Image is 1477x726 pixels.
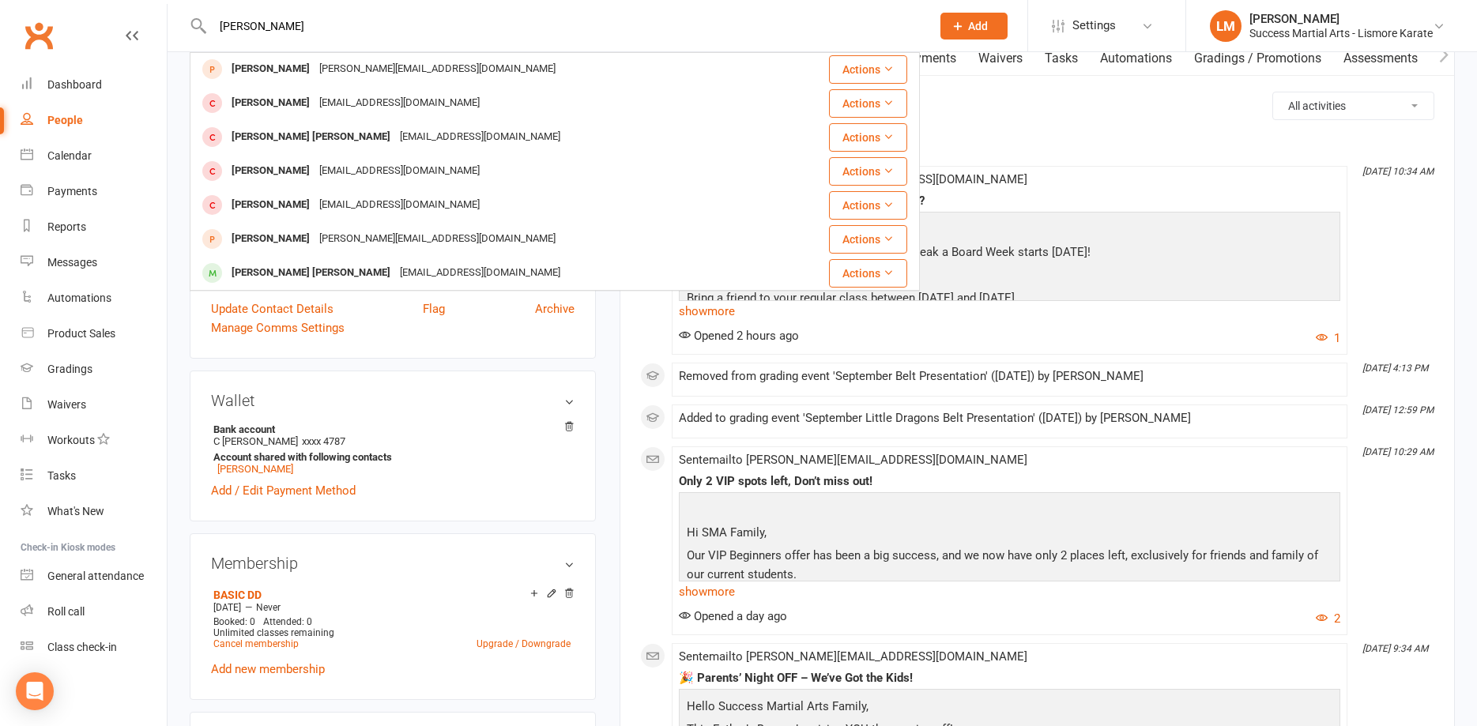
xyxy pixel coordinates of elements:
[679,329,799,343] span: Opened 2 hours ago
[211,318,345,337] a: Manage Comms Settings
[213,616,255,627] span: Booked: 0
[213,451,567,463] strong: Account shared with following contacts
[21,494,167,529] a: What's New
[211,299,333,318] a: Update Contact Details
[829,259,907,288] button: Actions
[47,256,97,269] div: Messages
[21,316,167,352] a: Product Sales
[1072,8,1116,43] span: Settings
[395,261,565,284] div: [EMAIL_ADDRESS][DOMAIN_NAME]
[679,194,1340,208] div: 🥋 Who will you bring to Break a Board Week?
[213,638,299,649] a: Cancel membership
[683,220,1336,243] p: Hello Success Martial Arts Family,
[213,602,241,613] span: [DATE]
[829,157,907,186] button: Actions
[211,481,356,500] a: Add / Edit Payment Method
[967,40,1034,77] a: Waivers
[829,55,907,84] button: Actions
[21,209,167,245] a: Reports
[47,363,92,375] div: Gradings
[1034,40,1089,77] a: Tasks
[209,601,575,614] div: —
[21,630,167,665] a: Class kiosk mode
[1316,609,1340,628] button: 2
[47,641,117,653] div: Class check-in
[477,638,571,649] a: Upgrade / Downgrade
[21,245,167,280] a: Messages
[208,15,920,37] input: Search...
[679,609,787,623] span: Opened a day ago
[829,89,907,118] button: Actions
[21,138,167,174] a: Calendar
[683,697,1336,720] p: Hello Success Martial Arts Family,
[227,228,315,250] div: [PERSON_NAME]
[19,16,58,55] a: Clubworx
[47,292,111,304] div: Automations
[213,589,262,601] a: BASIC DD
[256,602,281,613] span: Never
[889,40,967,77] a: Payments
[683,546,1336,588] p: Our VIP Beginners offer has been a big success, and we now have only 2 places left, exclusively f...
[47,570,144,582] div: General attendance
[217,463,293,475] a: [PERSON_NAME]
[829,191,907,220] button: Actions
[1089,40,1183,77] a: Automations
[1362,446,1434,457] i: [DATE] 10:29 AM
[640,92,1434,116] h3: Activity
[968,20,988,32] span: Add
[21,423,167,458] a: Workouts
[829,123,907,152] button: Actions
[1362,643,1428,654] i: [DATE] 9:34 AM
[1316,329,1340,348] button: 1
[227,160,315,182] div: [PERSON_NAME]
[1249,26,1433,40] div: Success Martial Arts - Lismore Karate
[679,649,1027,664] span: Sent email to [PERSON_NAME][EMAIL_ADDRESS][DOMAIN_NAME]
[211,555,575,572] h3: Membership
[47,505,104,517] div: What's New
[679,412,1340,425] div: Added to grading event 'September Little Dragons Belt Presentation' ([DATE]) by [PERSON_NAME]
[683,523,1336,546] p: Hi SMA Family,
[47,220,86,233] div: Reports
[47,185,97,197] div: Payments
[679,581,1340,603] a: show more
[535,299,575,318] a: Archive
[940,13,1008,39] button: Add
[47,469,76,482] div: Tasks
[47,78,102,91] div: Dashboard
[683,265,1336,288] p: Here’s what you need to know:
[211,662,325,676] a: Add new membership
[315,160,484,182] div: [EMAIL_ADDRESS][DOMAIN_NAME]
[16,672,54,710] div: Open Intercom Messenger
[315,92,484,115] div: [EMAIL_ADDRESS][DOMAIN_NAME]
[1362,166,1434,177] i: [DATE] 10:34 AM
[21,458,167,494] a: Tasks
[47,398,86,411] div: Waivers
[1210,10,1242,42] div: LM
[211,392,575,409] h3: Wallet
[21,103,167,138] a: People
[1332,40,1429,77] a: Assessments
[315,194,484,216] div: [EMAIL_ADDRESS][DOMAIN_NAME]
[213,627,334,638] span: Unlimited classes remaining
[47,605,85,618] div: Roll call
[423,299,445,318] a: Flag
[211,421,575,477] li: C [PERSON_NAME]
[227,126,395,149] div: [PERSON_NAME] [PERSON_NAME]
[829,225,907,254] button: Actions
[227,194,315,216] div: [PERSON_NAME]
[1362,363,1428,374] i: [DATE] 4:13 PM
[213,423,567,435] strong: Bank account
[21,352,167,387] a: Gradings
[683,243,1336,265] p: It’s nearly here. Bring a [PERSON_NAME] - Break a Board Week starts [DATE]!
[21,594,167,630] a: Roll call
[263,616,312,627] span: Attended: 0
[302,435,345,447] span: xxxx 4787
[227,92,315,115] div: [PERSON_NAME]
[47,149,92,162] div: Calendar
[679,300,1340,322] a: show more
[47,327,115,340] div: Product Sales
[679,370,1340,383] div: Removed from grading event 'September Belt Presentation' ([DATE]) by [PERSON_NAME]
[1183,40,1332,77] a: Gradings / Promotions
[21,174,167,209] a: Payments
[227,58,315,81] div: [PERSON_NAME]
